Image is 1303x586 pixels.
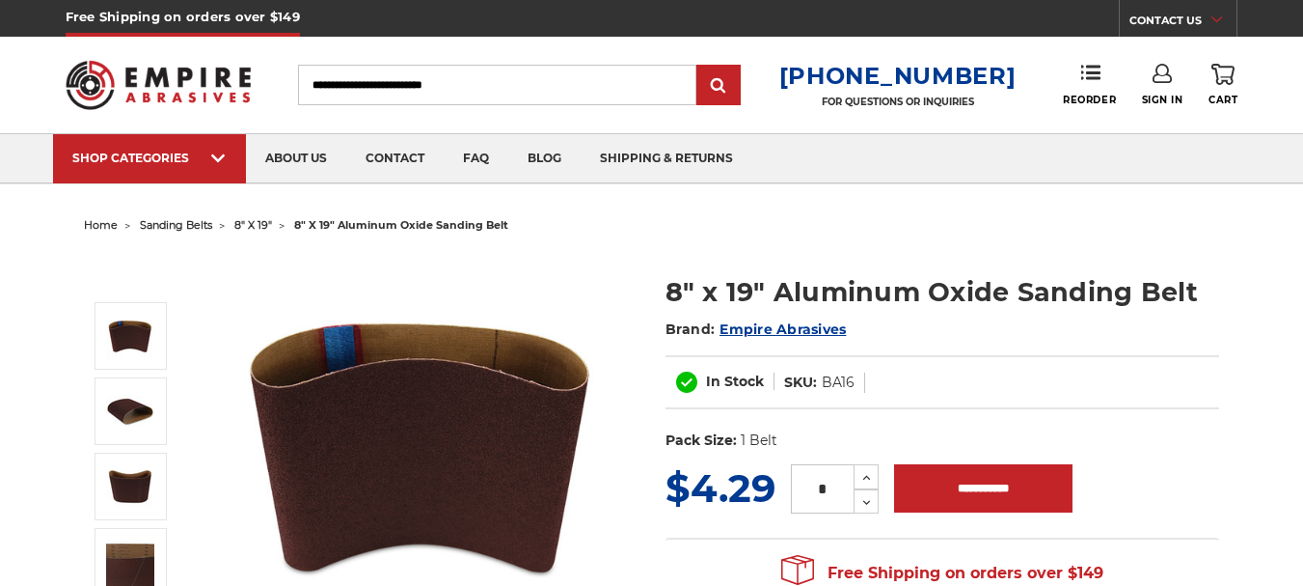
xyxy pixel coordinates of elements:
dd: 1 Belt [741,431,777,451]
img: ez8 drum sander belt [106,387,154,435]
a: contact [346,134,444,183]
dd: BA16 [822,373,855,393]
input: Submit [699,67,738,105]
span: Brand: [665,321,716,338]
img: Empire Abrasives [66,48,251,121]
a: Cart [1208,64,1237,106]
a: sanding belts [140,218,212,232]
img: 8" x 19" Aluminum Oxide Sanding Belt [106,538,154,586]
p: FOR QUESTIONS OR INQUIRIES [779,96,1017,108]
span: 8" x 19" aluminum oxide sanding belt [294,218,508,232]
a: CONTACT US [1129,10,1236,37]
a: shipping & returns [581,134,752,183]
span: Sign In [1142,94,1183,106]
span: In Stock [706,373,764,390]
a: about us [246,134,346,183]
dt: Pack Size: [665,431,737,451]
a: Empire Abrasives [719,321,846,338]
div: SHOP CATEGORIES [72,151,227,165]
h1: 8" x 19" Aluminum Oxide Sanding Belt [665,273,1219,311]
a: Reorder [1063,64,1116,105]
img: aluminum oxide 8x19 sanding belt [106,312,154,360]
img: 8" x 19" Drum Sander Belt [106,462,154,511]
a: [PHONE_NUMBER] [779,62,1017,90]
span: Cart [1208,94,1237,106]
a: 8" x 19" [234,218,272,232]
a: home [84,218,118,232]
a: blog [508,134,581,183]
span: Reorder [1063,94,1116,106]
dt: SKU: [784,373,817,393]
span: $4.29 [665,464,775,512]
a: faq [444,134,508,183]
